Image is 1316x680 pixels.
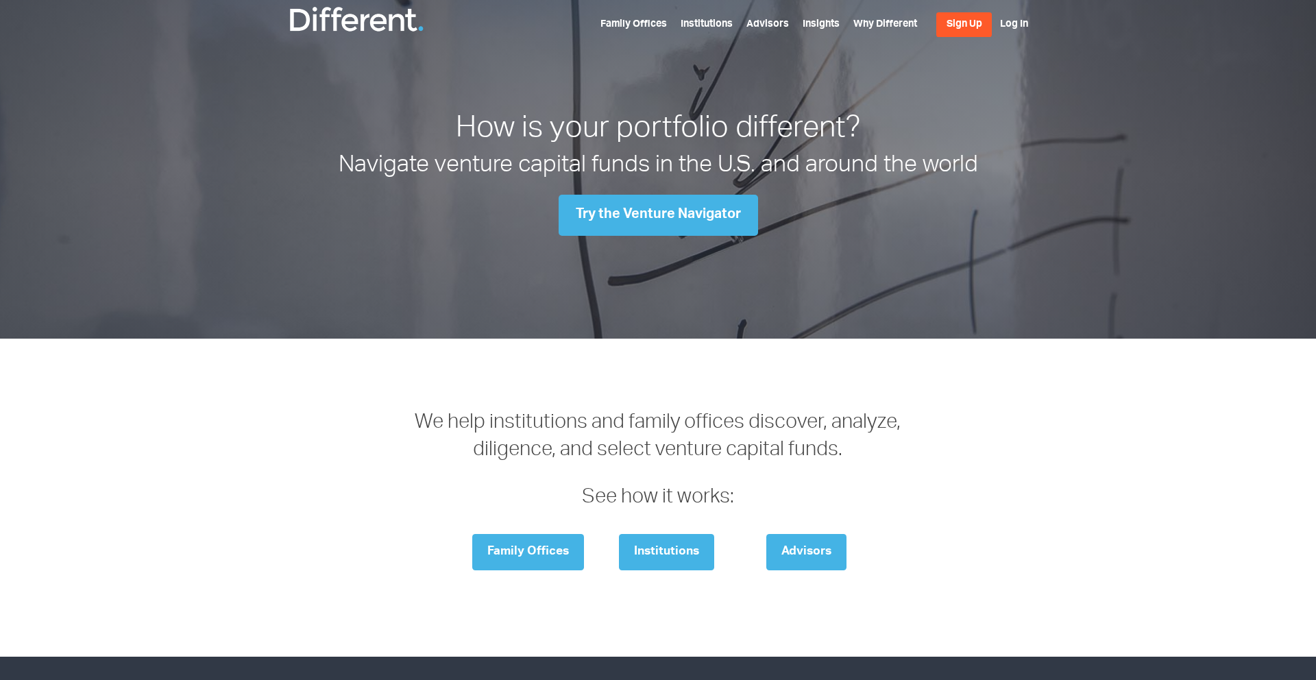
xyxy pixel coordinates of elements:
[619,534,714,570] a: Institutions
[413,485,904,512] p: See how it works:
[559,195,758,236] a: Try the Venture Navigator
[600,20,667,29] a: Family Offices
[288,5,425,33] img: Different Funds
[766,534,846,570] a: Advisors
[803,20,840,29] a: Insights
[746,20,789,29] a: Advisors
[681,20,733,29] a: Institutions
[284,110,1032,151] h1: How is your portfolio different?
[1000,20,1028,29] a: Log In
[284,151,1032,183] h2: Navigate venture capital funds in the U.S. and around the world
[853,20,917,29] a: Why Different
[472,534,584,570] a: Family Offices
[936,12,992,37] a: Sign Up
[413,410,904,513] h3: We help institutions and family offices discover, analyze, diligence, and select venture capital ...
